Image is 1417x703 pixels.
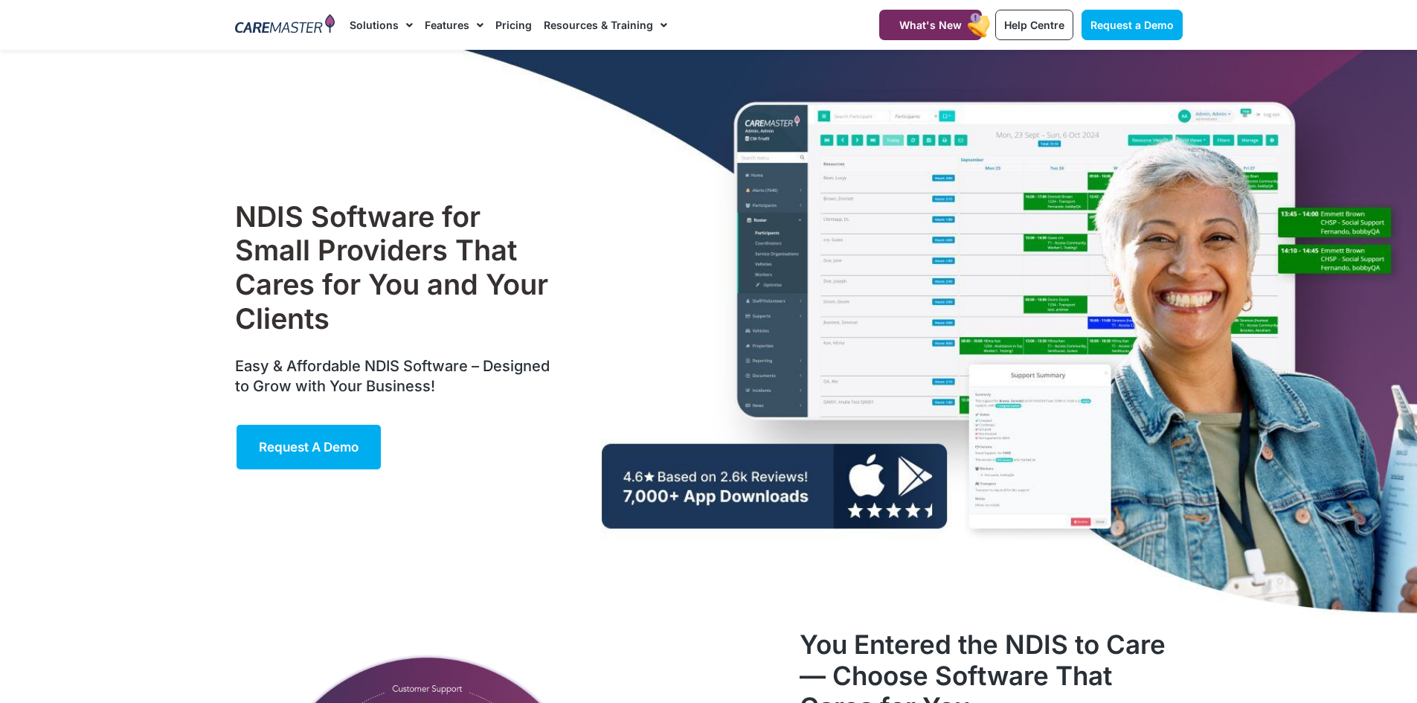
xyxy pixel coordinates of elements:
span: Easy & Affordable NDIS Software – Designed to Grow with Your Business! [235,357,550,395]
a: Help Centre [995,10,1073,40]
span: Request a Demo [1090,19,1174,31]
span: Help Centre [1004,19,1064,31]
h1: NDIS Software for Small Providers That Cares for You and Your Clients [235,200,557,336]
a: Request a Demo [235,423,382,471]
span: Request a Demo [259,440,359,455]
a: What's New [879,10,982,40]
img: CareMaster Logo [235,14,335,36]
a: Request a Demo [1082,10,1183,40]
span: What's New [899,19,962,31]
